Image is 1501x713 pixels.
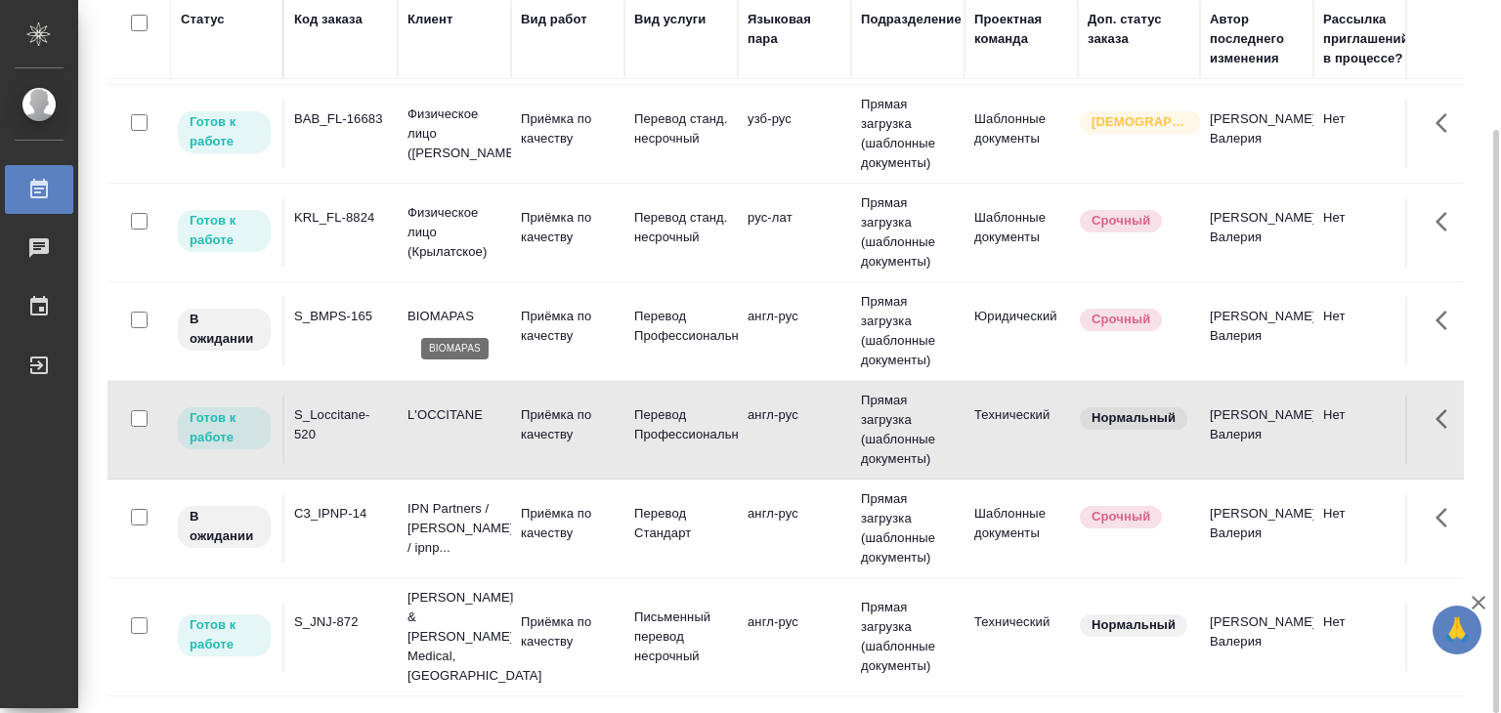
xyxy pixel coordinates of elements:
[965,396,1078,464] td: Технический
[1313,297,1427,365] td: Нет
[1440,609,1474,650] span: 🙏
[190,310,259,349] p: В ожидании
[176,208,273,254] div: Исполнитель может приступить к работе
[407,405,501,425] p: L'OCCITANE
[521,504,615,543] p: Приёмка по качеству
[1424,396,1471,442] button: Здесь прячутся важные кнопки
[1424,494,1471,541] button: Здесь прячутся важные кнопки
[407,203,501,262] p: Физическое лицо (Крылатское)
[1433,606,1481,654] button: 🙏
[1424,603,1471,650] button: Здесь прячутся важные кнопки
[176,109,273,155] div: Исполнитель может приступить к работе
[1092,507,1150,526] p: Срочный
[1092,112,1189,132] p: [DEMOGRAPHIC_DATA]
[407,588,501,686] p: [PERSON_NAME] & [PERSON_NAME] Medical, [GEOGRAPHIC_DATA]
[851,480,965,577] td: Прямая загрузка (шаблонные документы)
[521,307,615,346] p: Приёмка по качеству
[851,588,965,686] td: Прямая загрузка (шаблонные документы)
[634,307,728,346] p: Перевод Профессиональный
[521,405,615,444] p: Приёмка по качеству
[851,184,965,281] td: Прямая загрузка (шаблонные документы)
[190,112,259,151] p: Готов к работе
[634,109,728,148] p: Перевод станд. несрочный
[1313,396,1427,464] td: Нет
[634,208,728,247] p: Перевод станд. несрочный
[176,504,273,550] div: Исполнитель назначен, приступать к работе пока рано
[190,211,259,250] p: Готов к работе
[851,282,965,380] td: Прямая загрузка (шаблонные документы)
[1313,603,1427,671] td: Нет
[738,297,851,365] td: англ-рус
[176,405,273,451] div: Исполнитель может приступить к работе
[294,504,388,524] div: C3_IPNP-14
[294,612,388,632] div: S_JNJ-872
[634,405,728,444] p: Перевод Профессиональный
[1424,297,1471,344] button: Здесь прячутся важные кнопки
[738,198,851,267] td: рус-лат
[965,603,1078,671] td: Технический
[521,10,587,29] div: Вид работ
[407,105,501,163] p: Физическое лицо ([PERSON_NAME])
[521,109,615,148] p: Приёмка по качеству
[1200,494,1313,563] td: [PERSON_NAME] Валерия
[1200,297,1313,365] td: [PERSON_NAME] Валерия
[190,507,259,546] p: В ожидании
[294,109,388,129] div: BAB_FL-16683
[407,10,452,29] div: Клиент
[851,85,965,183] td: Прямая загрузка (шаблонные документы)
[1313,100,1427,168] td: Нет
[974,10,1068,49] div: Проектная команда
[738,494,851,563] td: англ-рус
[634,608,728,666] p: Письменный перевод несрочный
[190,408,259,447] p: Готов к работе
[294,208,388,228] div: KRL_FL-8824
[1200,396,1313,464] td: [PERSON_NAME] Валерия
[738,396,851,464] td: англ-рус
[1424,198,1471,245] button: Здесь прячутся важные кнопки
[748,10,841,49] div: Языковая пара
[1323,10,1417,68] div: Рассылка приглашений в процессе?
[176,612,273,658] div: Исполнитель может приступить к работе
[1092,211,1150,231] p: Срочный
[521,612,615,651] p: Приёмка по качеству
[1313,198,1427,267] td: Нет
[407,307,501,326] p: BIOMAPAS
[738,100,851,168] td: узб-рус
[965,100,1078,168] td: Шаблонные документы
[634,504,728,543] p: Перевод Стандарт
[1092,615,1176,635] p: Нормальный
[294,307,388,326] div: S_BMPS-165
[1200,198,1313,267] td: [PERSON_NAME] Валерия
[1200,100,1313,168] td: [PERSON_NAME] Валерия
[965,494,1078,563] td: Шаблонные документы
[1088,10,1190,49] div: Доп. статус заказа
[634,10,707,29] div: Вид услуги
[190,615,259,654] p: Готов к работе
[294,10,363,29] div: Код заказа
[1092,310,1150,329] p: Срочный
[1210,10,1304,68] div: Автор последнего изменения
[965,198,1078,267] td: Шаблонные документы
[294,405,388,444] div: S_Loccitane-520
[1424,100,1471,147] button: Здесь прячутся важные кнопки
[851,381,965,479] td: Прямая загрузка (шаблонные документы)
[1092,408,1176,428] p: Нормальный
[521,208,615,247] p: Приёмка по качеству
[407,499,501,558] p: IPN Partners / [PERSON_NAME] / ipnp...
[181,10,225,29] div: Статус
[738,603,851,671] td: англ-рус
[176,307,273,353] div: Исполнитель назначен, приступать к работе пока рано
[1200,603,1313,671] td: [PERSON_NAME] Валерия
[1313,494,1427,563] td: Нет
[861,10,962,29] div: Подразделение
[965,297,1078,365] td: Юридический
